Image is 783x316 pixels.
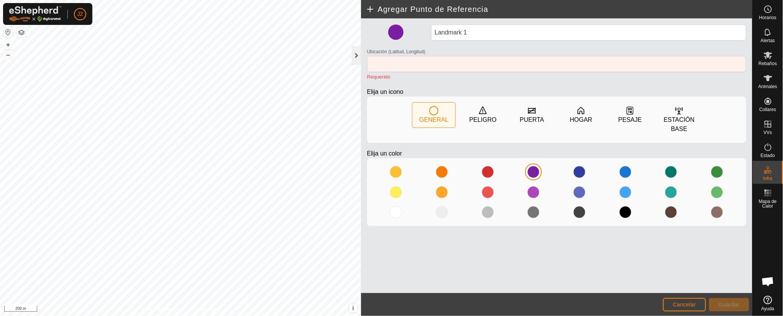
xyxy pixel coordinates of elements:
button: Guardar [709,298,749,311]
a: Política de Privacidad [141,306,185,313]
div: PESAJE [619,115,642,124]
span: Collares [759,107,776,112]
span: Infra [763,176,772,181]
div: PELIGRO [469,115,497,124]
button: Capas del Mapa [17,28,26,37]
span: Rebaños [758,61,777,66]
span: Animales [758,84,777,89]
button: i [349,304,358,313]
a: Ayuda [753,293,783,314]
span: i [352,305,354,311]
h2: Agregar Punto de Referencia [366,5,753,14]
span: Horarios [759,15,776,20]
span: Cancelar [673,301,696,308]
div: PUERTA [520,115,544,124]
button: Restablecer Mapa [3,28,13,37]
div: ESTACIÓN BASE [658,115,701,134]
span: VVs [763,130,772,135]
label: Ubicación (Latitud, Longitud) [367,48,426,55]
span: Estado [761,153,775,158]
span: Mapa de Calor [755,199,781,208]
button: + [3,40,13,49]
div: HOGAR [570,115,593,124]
button: – [3,50,13,59]
div: GENERAL [419,115,448,124]
span: Guardar [719,301,740,308]
a: Contáctenos [194,306,220,313]
small: Requerido [367,74,391,80]
span: Alertas [761,38,775,43]
p: Elija un color [367,149,747,158]
span: J2 [77,10,83,18]
div: Chat abierto [757,270,780,293]
button: Cancelar [663,298,706,311]
p: Elija un icono [367,87,747,97]
span: Ayuda [762,306,775,311]
img: Logo Gallagher [9,6,61,22]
